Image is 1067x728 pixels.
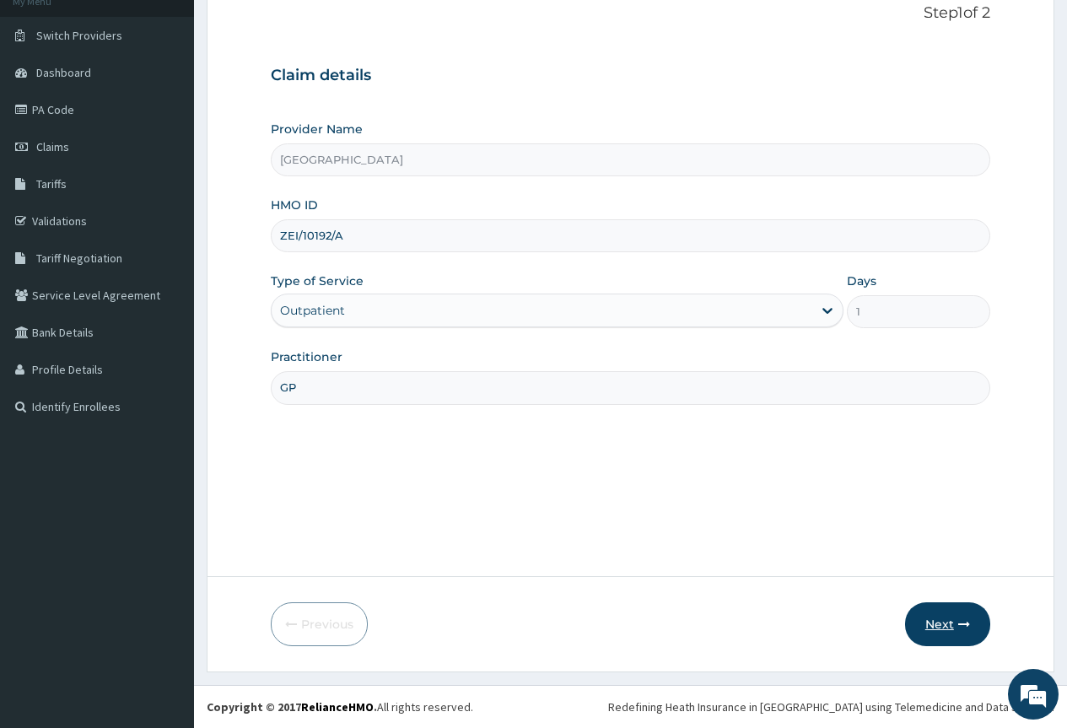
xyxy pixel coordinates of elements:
[271,197,318,213] label: HMO ID
[271,67,990,85] h3: Claim details
[36,176,67,191] span: Tariffs
[271,219,990,252] input: Enter HMO ID
[271,4,990,23] p: Step 1 of 2
[271,348,342,365] label: Practitioner
[271,602,368,646] button: Previous
[194,685,1067,728] footer: All rights reserved.
[36,139,69,154] span: Claims
[280,302,345,319] div: Outpatient
[271,272,364,289] label: Type of Service
[271,371,990,404] input: Enter Name
[36,65,91,80] span: Dashboard
[271,121,363,138] label: Provider Name
[36,28,122,43] span: Switch Providers
[847,272,876,289] label: Days
[905,602,990,646] button: Next
[207,699,377,715] strong: Copyright © 2017 .
[36,251,122,266] span: Tariff Negotiation
[608,698,1054,715] div: Redefining Heath Insurance in [GEOGRAPHIC_DATA] using Telemedicine and Data Science!
[301,699,374,715] a: RelianceHMO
